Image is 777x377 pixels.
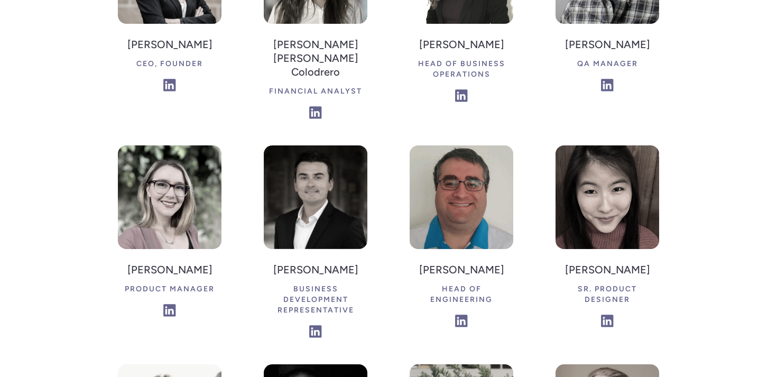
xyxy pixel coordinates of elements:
[410,260,513,280] h4: [PERSON_NAME]
[565,34,650,54] h4: [PERSON_NAME]
[410,54,513,84] div: Head of Business Operations
[565,54,650,73] div: QA Manager
[264,34,367,82] h4: [PERSON_NAME] [PERSON_NAME] Colodrero
[410,34,513,54] h4: [PERSON_NAME]
[125,260,215,280] h4: [PERSON_NAME]
[125,280,215,299] div: Product Manager
[127,54,212,73] div: CEO, Founder
[556,145,659,333] a: [PERSON_NAME]Sr. Product Designer
[556,260,659,280] h4: [PERSON_NAME]
[264,82,367,101] div: Financial Analyst
[556,280,659,309] div: Sr. Product Designer
[264,145,367,343] a: [PERSON_NAME]Business Development Representative
[410,145,513,333] a: [PERSON_NAME]Head of Engineering
[264,260,367,280] h4: [PERSON_NAME]
[264,280,367,320] div: Business Development Representative
[118,145,221,322] a: [PERSON_NAME]Product Manager
[127,34,212,54] h4: [PERSON_NAME]
[410,280,513,309] div: Head of Engineering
